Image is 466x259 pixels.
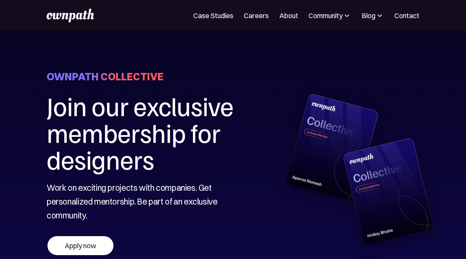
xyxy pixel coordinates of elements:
div: Community [309,10,343,21]
div: Blog [362,10,384,21]
a: About [279,10,298,21]
a: Careers [244,10,269,21]
a: Apply now [47,235,114,256]
div: Community [309,10,351,21]
a: Case Studies [193,10,233,21]
h1: Join our exclusive membership for designers [47,92,256,172]
a: Contact [394,10,419,21]
h3: ownpath collective [47,70,164,83]
div: Blog [362,10,375,21]
div: Apply now [47,236,113,255]
div: Work on exciting projects with companies. Get personalized mentorship. Be part of an exclusive co... [47,181,256,222]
